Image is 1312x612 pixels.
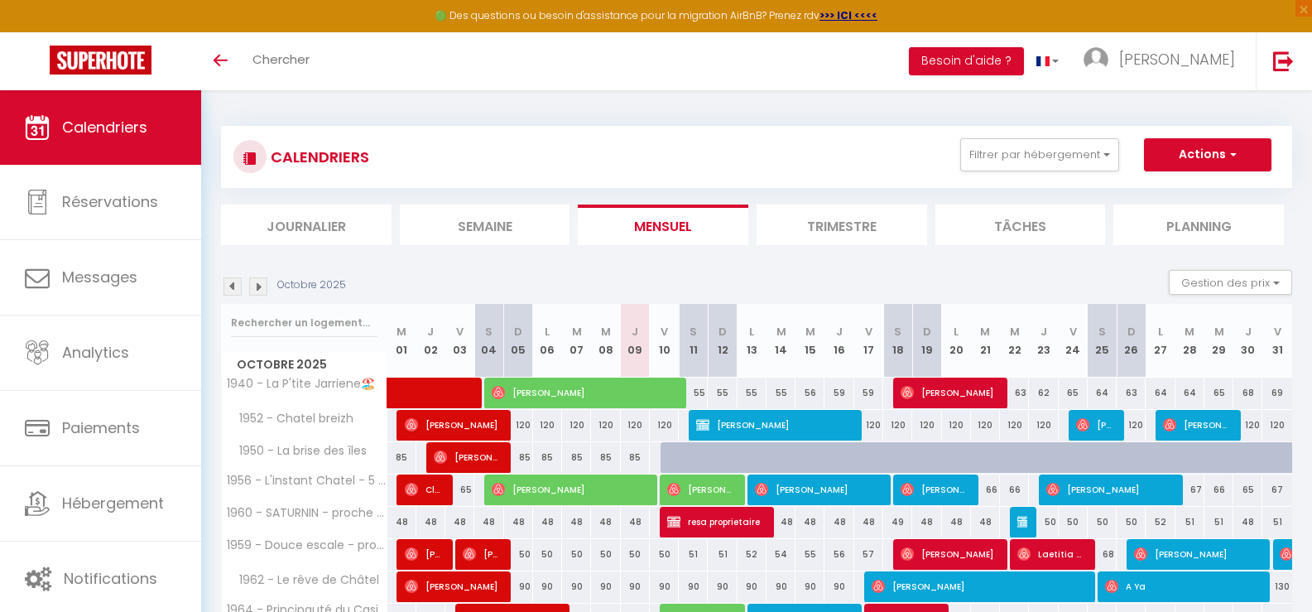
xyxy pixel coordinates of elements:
div: 51 [1204,507,1233,537]
button: Filtrer par hébergement [960,138,1119,171]
th: 07 [562,304,591,378]
th: 06 [533,304,562,378]
abbr: M [396,324,406,340]
div: 55 [795,539,824,570]
div: 48 [533,507,562,537]
p: Octobre 2025 [277,277,346,293]
span: Clémence Quériault [405,474,444,505]
span: 1956 - L'instant Chatel - 5 mn de la plage à pied [224,475,390,487]
span: Laetitia Bureau [1017,538,1085,570]
span: [PERSON_NAME] [1076,409,1115,441]
th: 15 [795,304,824,378]
abbr: V [865,324,872,340]
a: >>> ICI <<<< [819,8,877,22]
button: Actions [1144,138,1271,171]
div: 65 [1233,475,1262,505]
abbr: J [632,324,638,340]
input: Rechercher un logement... [231,308,377,338]
th: 26 [1117,304,1146,378]
th: 05 [504,304,533,378]
div: 48 [1233,507,1262,537]
div: 90 [504,571,533,602]
li: Mensuel [578,205,748,245]
abbr: V [1069,324,1077,340]
span: [PERSON_NAME] [1163,409,1231,441]
abbr: S [894,324,901,340]
div: 51 [708,539,737,570]
th: 22 [1000,304,1029,378]
div: 48 [767,507,795,537]
abbr: D [1127,324,1136,340]
abbr: S [485,324,493,340]
button: Gestion des prix [1169,270,1292,295]
span: Analytics [62,342,129,363]
abbr: J [427,324,434,340]
span: [PERSON_NAME] [667,474,735,505]
div: 55 [738,378,767,408]
abbr: M [572,324,582,340]
img: logout [1273,51,1294,71]
abbr: M [1214,324,1224,340]
abbr: M [1010,324,1020,340]
div: 120 [1029,410,1058,441]
abbr: M [601,324,611,340]
div: 65 [1204,378,1233,408]
th: 13 [738,304,767,378]
div: 48 [854,507,883,537]
span: [PERSON_NAME] [872,571,1084,602]
th: 30 [1233,304,1262,378]
div: 120 [971,410,1000,441]
th: 28 [1175,304,1204,378]
span: 1959 - Douce escale - proche plage [224,539,390,552]
li: Semaine [400,205,570,245]
div: 48 [591,507,620,537]
span: 1962 - Le rêve de Châtel [224,571,383,590]
div: 90 [767,571,795,602]
th: 21 [971,304,1000,378]
th: 01 [387,304,416,378]
li: Planning [1113,205,1284,245]
div: 85 [591,442,620,473]
span: [PERSON_NAME] [1119,49,1235,70]
abbr: L [749,324,754,340]
span: Paiements [62,417,140,438]
abbr: D [514,324,522,340]
div: 69 [1262,378,1292,408]
img: Super Booking [50,46,151,75]
button: Besoin d'aide ? [909,47,1024,75]
th: 20 [942,304,971,378]
span: Notifications [64,568,157,589]
div: 66 [1204,475,1233,505]
abbr: D [718,324,727,340]
div: 48 [942,507,971,537]
span: Messages [62,267,137,287]
li: Tâches [935,205,1106,245]
div: 90 [795,571,824,602]
span: [PERSON_NAME] [492,474,646,505]
div: 59 [824,378,853,408]
div: 120 [942,410,971,441]
div: 90 [679,571,708,602]
div: 90 [824,571,853,602]
div: 120 [912,410,941,441]
abbr: V [456,324,464,340]
div: 130 [1262,571,1292,602]
div: 48 [971,507,1000,537]
div: 50 [533,539,562,570]
div: 57 [854,539,883,570]
div: 90 [621,571,650,602]
th: 04 [474,304,503,378]
span: Chercher [252,51,310,68]
div: 64 [1088,378,1117,408]
span: Réservations [62,191,158,212]
th: 08 [591,304,620,378]
abbr: D [923,324,931,340]
th: 27 [1146,304,1175,378]
div: 66 [971,475,1000,505]
div: 120 [504,410,533,441]
span: Octobre 2025 [222,353,387,377]
div: 120 [854,410,883,441]
div: 56 [795,378,824,408]
div: 120 [591,410,620,441]
span: [PERSON_NAME] [405,571,502,602]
